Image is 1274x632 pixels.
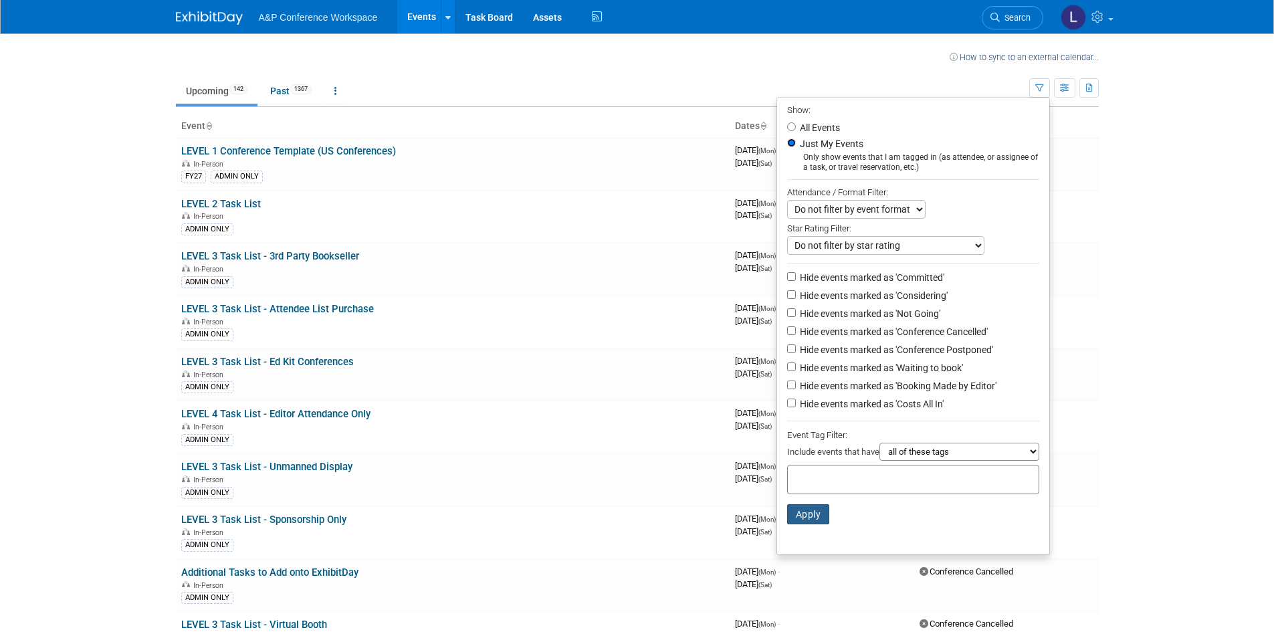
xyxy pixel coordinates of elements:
[735,158,772,168] span: [DATE]
[758,621,776,628] span: (Mon)
[950,52,1099,62] a: How to sync to an external calendar...
[182,476,190,482] img: In-Person Event
[290,84,312,94] span: 1367
[182,160,190,167] img: In-Person Event
[181,539,233,551] div: ADMIN ONLY
[797,123,840,132] label: All Events
[758,358,776,365] span: (Mon)
[229,84,247,94] span: 142
[182,423,190,429] img: In-Person Event
[735,566,780,576] span: [DATE]
[787,219,1039,236] div: Star Rating Filter:
[181,381,233,393] div: ADMIN ONLY
[193,476,227,484] span: In-Person
[259,12,378,23] span: A&P Conference Workspace
[797,325,988,338] label: Hide events marked as 'Conference Cancelled'
[758,147,776,154] span: (Mon)
[181,487,233,499] div: ADMIN ONLY
[735,408,780,418] span: [DATE]
[260,78,322,104] a: Past1367
[735,356,780,366] span: [DATE]
[797,289,948,302] label: Hide events marked as 'Considering'
[193,528,227,537] span: In-Person
[1000,13,1031,23] span: Search
[758,371,772,378] span: (Sat)
[735,579,772,589] span: [DATE]
[787,504,830,524] button: Apply
[758,252,776,259] span: (Mon)
[205,120,212,131] a: Sort by Event Name
[735,210,772,220] span: [DATE]
[182,212,190,219] img: In-Person Event
[181,145,396,157] a: LEVEL 1 Conference Template (US Conferences)
[735,198,780,208] span: [DATE]
[181,434,233,446] div: ADMIN ONLY
[176,115,730,138] th: Event
[176,78,257,104] a: Upcoming142
[735,514,780,524] span: [DATE]
[181,303,374,315] a: LEVEL 3 Task List - Attendee List Purchase
[193,318,227,326] span: In-Person
[181,328,233,340] div: ADMIN ONLY
[787,152,1039,173] div: Only show events that I am tagged in (as attendee, or assignee of a task, or travel reservation, ...
[758,160,772,167] span: (Sat)
[735,250,780,260] span: [DATE]
[797,397,944,411] label: Hide events marked as 'Costs All In'
[176,11,243,25] img: ExhibitDay
[758,463,776,470] span: (Mon)
[1061,5,1086,30] img: Lianna Iwanikiw
[182,581,190,588] img: In-Person Event
[182,318,190,324] img: In-Person Event
[758,212,772,219] span: (Sat)
[182,528,190,535] img: In-Person Event
[193,371,227,379] span: In-Person
[920,566,1013,576] span: Conference Cancelled
[181,592,233,604] div: ADMIN ONLY
[730,115,914,138] th: Dates
[181,408,370,420] a: LEVEL 4 Task List - Editor Attendance Only
[758,410,776,417] span: (Mon)
[181,223,233,235] div: ADMIN ONLY
[760,120,766,131] a: Sort by Start Date
[758,265,772,272] span: (Sat)
[778,619,780,629] span: -
[181,514,346,526] a: LEVEL 3 Task List - Sponsorship Only
[797,271,944,284] label: Hide events marked as 'Committed'
[758,476,772,483] span: (Sat)
[797,307,940,320] label: Hide events marked as 'Not Going'
[182,265,190,272] img: In-Person Event
[735,303,780,313] span: [DATE]
[211,171,263,183] div: ADMIN ONLY
[735,145,780,155] span: [DATE]
[735,263,772,273] span: [DATE]
[181,250,359,262] a: LEVEL 3 Task List - 3rd Party Bookseller
[735,368,772,379] span: [DATE]
[758,528,772,536] span: (Sat)
[193,265,227,274] span: In-Person
[193,581,227,590] span: In-Person
[181,198,261,210] a: LEVEL 2 Task List
[787,101,1039,118] div: Show:
[797,379,996,393] label: Hide events marked as 'Booking Made by Editor'
[735,421,772,431] span: [DATE]
[735,473,772,484] span: [DATE]
[735,316,772,326] span: [DATE]
[787,443,1039,465] div: Include events that have
[758,200,776,207] span: (Mon)
[797,343,993,356] label: Hide events marked as 'Conference Postponed'
[758,318,772,325] span: (Sat)
[778,566,780,576] span: -
[787,427,1039,443] div: Event Tag Filter:
[797,361,963,375] label: Hide events marked as 'Waiting to book'
[181,566,358,578] a: Additional Tasks to Add onto ExhibitDay
[193,212,227,221] span: In-Person
[758,568,776,576] span: (Mon)
[735,526,772,536] span: [DATE]
[181,356,354,368] a: LEVEL 3 Task List - Ed Kit Conferences
[758,423,772,430] span: (Sat)
[758,516,776,523] span: (Mon)
[758,305,776,312] span: (Mon)
[787,185,1039,200] div: Attendance / Format Filter:
[735,619,780,629] span: [DATE]
[920,619,1013,629] span: Conference Cancelled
